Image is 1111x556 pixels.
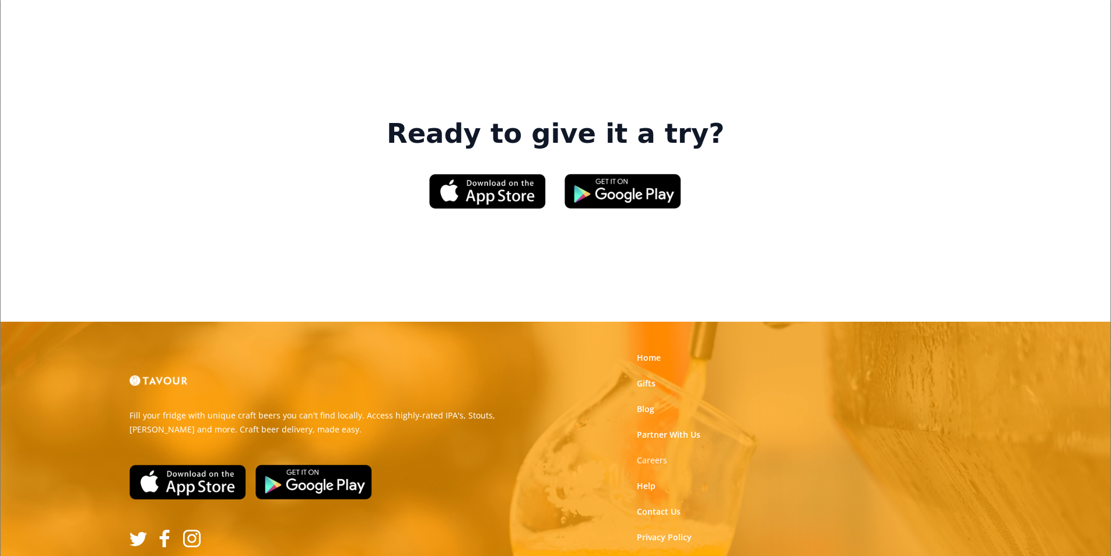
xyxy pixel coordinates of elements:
[387,118,724,150] strong: Ready to give it a try?
[637,352,661,364] a: Home
[637,378,656,389] a: Gifts
[637,532,692,543] a: Privacy Policy
[129,409,547,437] p: Fill your fridge with unique craft beers you can't find locally. Access highly-rated IPA's, Stout...
[637,403,654,415] a: Blog
[637,506,681,518] a: Contact Us
[637,455,667,466] a: Careers
[637,429,700,441] a: Partner With Us
[637,480,656,492] a: Help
